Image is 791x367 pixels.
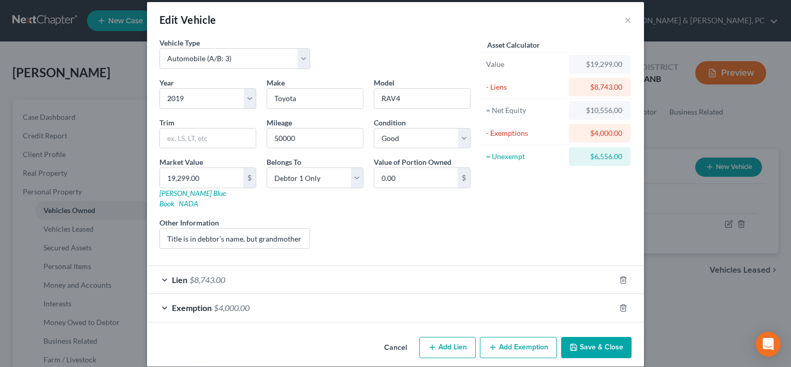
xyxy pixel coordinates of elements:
[159,189,226,208] a: [PERSON_NAME] Blue Book
[561,337,632,359] button: Save & Close
[267,117,292,128] label: Mileage
[267,158,301,166] span: Belongs To
[374,77,394,88] label: Model
[160,168,243,188] input: 0.00
[374,117,406,128] label: Condition
[480,337,557,359] button: Add Exemption
[159,157,203,167] label: Market Value
[172,275,187,285] span: Lien
[159,12,216,27] div: Edit Vehicle
[374,89,470,108] input: ex. Altima
[159,117,174,128] label: Trim
[458,168,470,188] div: $
[419,337,476,359] button: Add Lien
[267,78,285,87] span: Make
[243,168,256,188] div: $
[179,199,198,208] a: NADA
[486,128,564,138] div: - Exemptions
[172,303,212,313] span: Exemption
[577,59,622,69] div: $19,299.00
[160,129,256,148] input: ex. LS, LT, etc
[577,82,622,92] div: $8,743.00
[756,332,781,357] div: Open Intercom Messenger
[159,37,200,48] label: Vehicle Type
[486,59,564,69] div: Value
[160,229,310,248] input: (optional)
[486,105,564,116] div: = Net Equity
[267,129,363,148] input: --
[374,157,451,167] label: Value of Portion Owned
[159,77,174,88] label: Year
[624,13,632,26] button: ×
[214,303,250,313] span: $4,000.00
[374,168,458,188] input: 0.00
[577,128,622,138] div: $4,000.00
[376,338,415,359] button: Cancel
[577,105,622,116] div: $10,556.00
[486,82,564,92] div: - Liens
[487,39,540,50] label: Asset Calculator
[189,275,225,285] span: $8,743.00
[267,89,363,108] input: ex. Nissan
[159,217,219,228] label: Other Information
[577,151,622,162] div: $6,556.00
[486,151,564,162] div: = Unexempt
